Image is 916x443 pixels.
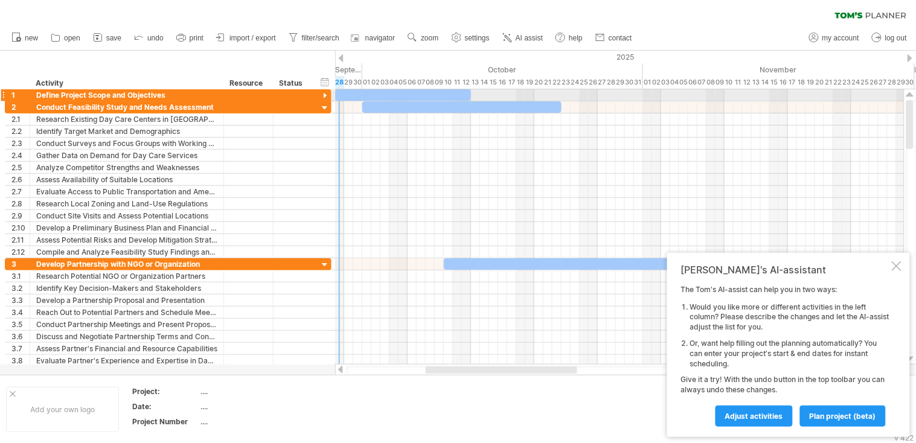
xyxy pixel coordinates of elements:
div: Compile and Analyze Feasibility Study Findings and Recommendations [36,246,217,258]
div: Thursday, 20 November 2025 [815,76,824,89]
div: .... [201,401,303,412]
span: contact [609,34,632,42]
span: print [190,34,203,42]
div: Saturday, 25 October 2025 [580,76,589,89]
div: 3.6 [11,331,30,342]
div: Sunday, 23 November 2025 [842,76,851,89]
div: Sunday, 5 October 2025 [399,76,408,89]
div: 3 [11,258,30,270]
span: Adjust activities [725,412,783,421]
div: Saturday, 15 November 2025 [770,76,779,89]
div: Wednesday, 26 November 2025 [870,76,879,89]
div: 2.1 [11,113,30,125]
div: Friday, 10 October 2025 [444,76,453,89]
span: filter/search [302,34,339,42]
div: 2.2 [11,126,30,137]
div: Evaluate Access to Public Transportation and Amenities [36,186,217,197]
div: Assess Potential Risks and Develop Mitigation Strategies [36,234,217,246]
div: Monday, 24 November 2025 [851,76,860,89]
span: zoom [421,34,438,42]
a: filter/search [286,30,343,46]
div: Tuesday, 11 November 2025 [734,76,743,89]
span: log out [885,34,907,42]
a: AI assist [499,30,546,46]
div: Add your own logo [6,387,119,432]
div: Wednesday, 5 November 2025 [679,76,688,89]
div: Research Existing Day Care Centers in [GEOGRAPHIC_DATA] [36,113,217,125]
a: import / export [213,30,280,46]
div: Wednesday, 19 November 2025 [806,76,815,89]
div: Thursday, 30 October 2025 [625,76,634,89]
div: Thursday, 2 October 2025 [371,76,380,89]
div: Sunday, 9 November 2025 [716,76,725,89]
div: Friday, 7 November 2025 [697,76,706,89]
div: Wednesday, 12 November 2025 [743,76,752,89]
div: Monday, 20 October 2025 [534,76,543,89]
div: Thursday, 13 November 2025 [752,76,761,89]
div: Conduct Surveys and Focus Groups with Working Parents [36,138,217,149]
div: Sunday, 26 October 2025 [589,76,598,89]
div: v 422 [895,433,914,442]
div: Monday, 13 October 2025 [471,76,480,89]
div: Tuesday, 21 October 2025 [543,76,552,89]
div: Saturday, 4 October 2025 [389,76,399,89]
div: Friday, 3 October 2025 [380,76,389,89]
div: Identify Key Decision-Makers and Stakeholders [36,282,217,294]
div: Wednesday, 22 October 2025 [552,76,562,89]
div: Monday, 6 October 2025 [408,76,417,89]
a: plan project (beta) [800,406,886,427]
div: .... [201,416,303,427]
div: Project: [132,386,199,397]
a: undo [131,30,167,46]
div: Evaluate Partner's Experience and Expertise in Day Care [36,355,217,366]
div: Monday, 17 November 2025 [788,76,797,89]
div: 3.5 [11,319,30,330]
div: Thursday, 16 October 2025 [498,76,507,89]
div: 1 [11,89,30,101]
div: October 2025 [362,63,643,76]
div: Monday, 27 October 2025 [598,76,607,89]
div: Thursday, 9 October 2025 [435,76,444,89]
span: my account [822,34,859,42]
div: Activity [36,77,217,89]
a: my account [806,30,863,46]
div: Sunday, 12 October 2025 [462,76,471,89]
span: AI assist [516,34,543,42]
div: Wednesday, 8 October 2025 [426,76,435,89]
div: November 2025 [643,63,915,76]
div: Friday, 17 October 2025 [507,76,516,89]
div: Monday, 10 November 2025 [725,76,734,89]
div: Discuss and Negotiate Partnership Terms and Conditions [36,331,217,342]
div: Tuesday, 18 November 2025 [797,76,806,89]
div: Wednesday, 15 October 2025 [489,76,498,89]
div: Reach Out to Potential Partners and Schedule Meetings [36,307,217,318]
div: Project Number [132,416,199,427]
div: Saturday, 1 November 2025 [643,76,652,89]
div: Saturday, 8 November 2025 [706,76,716,89]
a: log out [869,30,911,46]
span: save [106,34,121,42]
div: Develop a Partnership Proposal and Presentation [36,295,217,306]
div: 3.4 [11,307,30,318]
span: plan project (beta) [810,412,876,421]
div: 2 [11,101,30,113]
div: Identify Target Market and Demographics [36,126,217,137]
div: Conduct Partnership Meetings and Present Proposals [36,319,217,330]
li: Or, want help filling out the planning automatically? You can enter your project's start & end da... [690,339,889,369]
div: Research Potential NGO or Organization Partners [36,270,217,282]
div: Monday, 3 November 2025 [661,76,670,89]
div: Tuesday, 25 November 2025 [860,76,870,89]
div: Wednesday, 29 October 2025 [616,76,625,89]
div: Status [279,77,306,89]
a: new [8,30,42,46]
div: Thursday, 27 November 2025 [879,76,888,89]
div: Date: [132,401,199,412]
div: Resource [229,77,266,89]
a: navigator [349,30,399,46]
div: 3.7 [11,343,30,354]
div: Tuesday, 28 October 2025 [607,76,616,89]
div: Research Local Zoning and Land-Use Regulations [36,198,217,209]
div: Friday, 31 October 2025 [634,76,643,89]
div: Assess Availability of Suitable Locations [36,174,217,185]
a: print [173,30,207,46]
